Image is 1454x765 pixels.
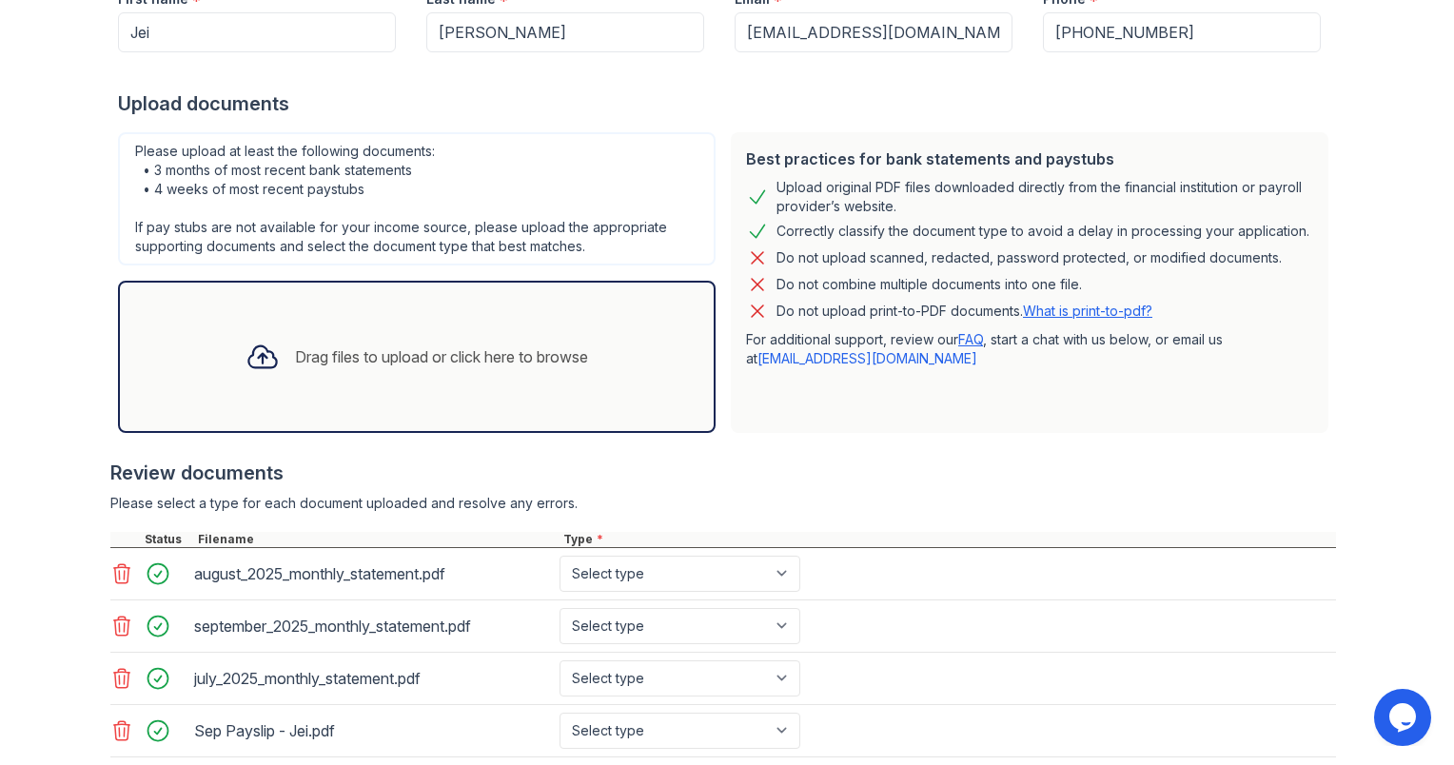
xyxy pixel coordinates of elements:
div: Upload original PDF files downloaded directly from the financial institution or payroll provider’... [776,178,1313,216]
div: Do not upload scanned, redacted, password protected, or modified documents. [776,246,1282,269]
div: Upload documents [118,90,1336,117]
p: For additional support, review our , start a chat with us below, or email us at [746,330,1313,368]
a: [EMAIL_ADDRESS][DOMAIN_NAME] [757,350,977,366]
div: Best practices for bank statements and paystubs [746,147,1313,170]
div: Please select a type for each document uploaded and resolve any errors. [110,494,1336,513]
div: Status [141,532,194,547]
div: Sep Payslip - Jei.pdf [194,716,552,746]
p: Do not upload print-to-PDF documents. [776,302,1152,321]
div: Type [560,532,1336,547]
div: Do not combine multiple documents into one file. [776,273,1082,296]
div: Correctly classify the document type to avoid a delay in processing your application. [776,220,1309,243]
div: Review documents [110,460,1336,486]
div: september_2025_monthly_statement.pdf [194,611,552,641]
a: What is print-to-pdf? [1023,303,1152,319]
div: Please upload at least the following documents: • 3 months of most recent bank statements • 4 wee... [118,132,716,265]
div: Drag files to upload or click here to browse [295,345,588,368]
div: Filename [194,532,560,547]
div: august_2025_monthly_statement.pdf [194,559,552,589]
iframe: chat widget [1374,689,1435,746]
div: july_2025_monthly_statement.pdf [194,663,552,694]
a: FAQ [958,331,983,347]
